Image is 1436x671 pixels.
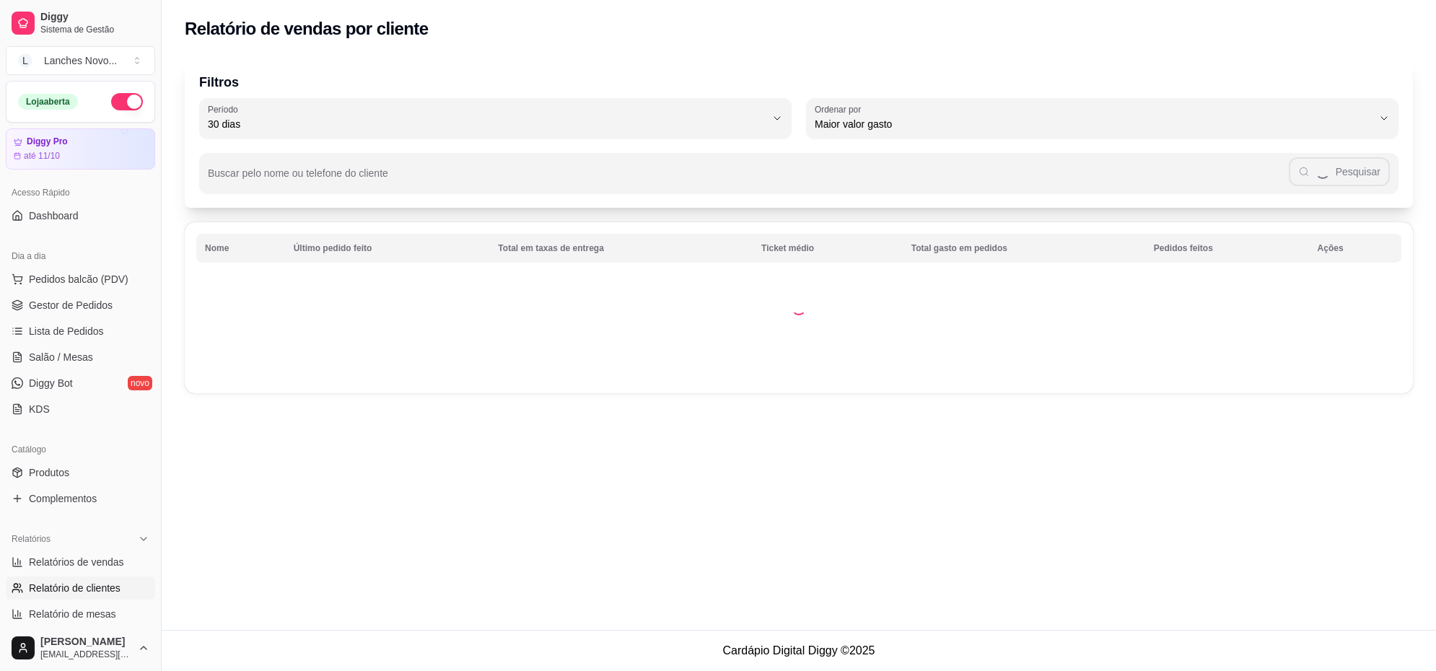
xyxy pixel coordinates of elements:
article: Diggy Pro [27,136,68,147]
span: L [18,53,32,68]
footer: Cardápio Digital Diggy © 2025 [162,630,1436,671]
span: Diggy Bot [29,376,73,390]
span: Lista de Pedidos [29,324,104,338]
span: Diggy [40,11,149,24]
div: Acesso Rápido [6,181,155,204]
div: Loja aberta [18,94,78,110]
div: Catálogo [6,438,155,461]
span: Salão / Mesas [29,350,93,364]
div: Lanches Novo ... [44,53,117,68]
span: Relatório de clientes [29,581,121,595]
a: Relatório de mesas [6,602,155,626]
a: KDS [6,398,155,421]
article: até 11/10 [24,150,60,162]
a: DiggySistema de Gestão [6,6,155,40]
button: Pedidos balcão (PDV) [6,268,155,291]
span: Relatório de mesas [29,607,116,621]
a: Relatórios de vendas [6,551,155,574]
a: Complementos [6,487,155,510]
span: Relatórios de vendas [29,555,124,569]
span: Sistema de Gestão [40,24,149,35]
button: Select a team [6,46,155,75]
span: Relatórios [12,533,51,545]
a: Salão / Mesas [6,346,155,369]
span: Maior valor gasto [815,117,1372,131]
button: Período30 dias [199,98,792,139]
button: Alterar Status [111,93,143,110]
button: Ordenar porMaior valor gasto [806,98,1398,139]
span: Produtos [29,465,69,480]
label: Ordenar por [815,103,866,115]
span: KDS [29,402,50,416]
div: Dia a dia [6,245,155,268]
span: [PERSON_NAME] [40,636,132,649]
button: [PERSON_NAME][EMAIL_ADDRESS][DOMAIN_NAME] [6,631,155,665]
span: [EMAIL_ADDRESS][DOMAIN_NAME] [40,649,132,660]
a: Dashboard [6,204,155,227]
a: Lista de Pedidos [6,320,155,343]
span: Pedidos balcão (PDV) [29,272,128,286]
div: Loading [792,301,806,315]
span: Dashboard [29,209,79,223]
a: Produtos [6,461,155,484]
span: Gestor de Pedidos [29,298,113,312]
a: Relatório de clientes [6,576,155,600]
a: Gestor de Pedidos [6,294,155,317]
a: Diggy Proaté 11/10 [6,128,155,170]
span: Complementos [29,491,97,506]
h2: Relatório de vendas por cliente [185,17,429,40]
p: Filtros [199,72,1398,92]
a: Diggy Botnovo [6,372,155,395]
span: 30 dias [208,117,766,131]
label: Período [208,103,242,115]
input: Buscar pelo nome ou telefone do cliente [208,172,1289,186]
